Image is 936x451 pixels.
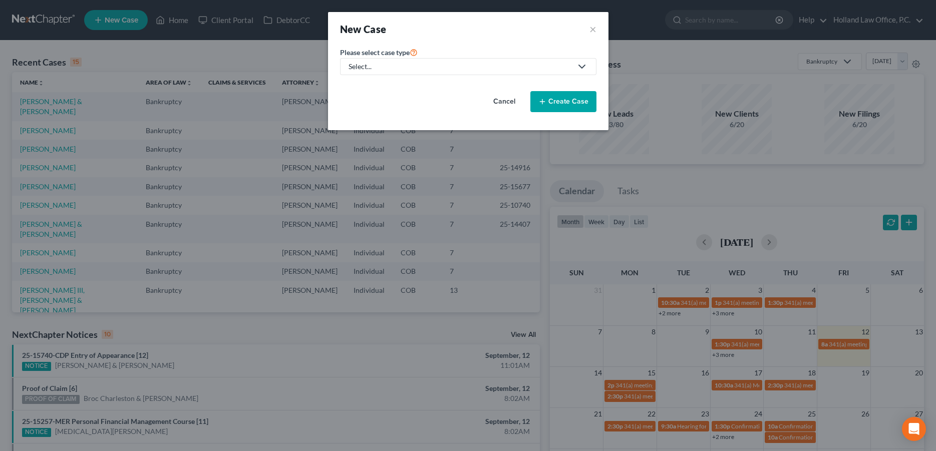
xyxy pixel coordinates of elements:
[589,22,596,36] button: ×
[482,92,526,112] button: Cancel
[902,417,926,441] div: Open Intercom Messenger
[340,23,387,35] strong: New Case
[530,91,596,112] button: Create Case
[340,48,410,57] span: Please select case type
[349,62,572,72] div: Select...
